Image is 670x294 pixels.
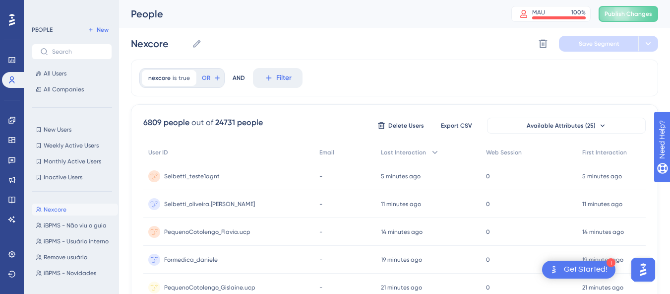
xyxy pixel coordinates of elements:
[44,70,66,77] span: All Users
[319,148,334,156] span: Email
[32,83,112,95] button: All Companies
[148,74,171,82] span: nexcore
[164,228,250,236] span: PequenoCotolengo_Flavia.ucp
[32,124,112,136] button: New Users
[44,269,96,277] span: iBPMS - Novidades
[44,85,84,93] span: All Companies
[131,7,487,21] div: People
[32,155,112,167] button: Monthly Active Users
[559,36,638,52] button: Save Segment
[276,72,292,84] span: Filter
[191,117,213,129] div: out of
[319,172,322,180] span: -
[143,117,189,129] div: 6809 people
[164,172,220,180] span: Selbetti_teste1agnt
[431,118,481,134] button: Export CSV
[542,261,615,279] div: Open Get Started! checklist, remaining modules: 1
[44,221,107,229] span: iBPMS - Não viu o guia
[582,201,622,208] time: 11 minutes ago
[215,117,263,129] div: 24731 people
[582,148,627,156] span: First Interaction
[527,122,596,130] span: Available Attributes (25)
[376,118,426,134] button: Delete Users
[32,267,118,279] button: iBPMS - Novidades
[233,68,245,88] div: AND
[32,204,118,216] button: Nexcore
[32,251,118,263] button: Remove usuário
[173,74,177,82] span: is
[381,148,426,156] span: Last Interaction
[253,68,303,88] button: Filter
[381,201,421,208] time: 11 minutes ago
[579,40,619,48] span: Save Segment
[582,256,623,263] time: 19 minutes ago
[44,253,87,261] span: Remove usuário
[44,237,109,245] span: iBPMS - Usuário interno
[486,284,490,292] span: 0
[599,6,658,22] button: Publish Changes
[319,228,322,236] span: -
[381,284,422,291] time: 21 minutes ago
[487,118,646,134] button: Available Attributes (25)
[32,171,112,183] button: Inactive Users
[571,8,586,16] div: 100 %
[32,140,112,151] button: Weekly Active Users
[179,74,190,82] span: true
[44,157,101,165] span: Monthly Active Users
[381,228,423,235] time: 14 minutes ago
[44,126,71,134] span: New Users
[319,200,322,208] span: -
[486,200,490,208] span: 0
[548,264,560,276] img: launcher-image-alternative-text
[486,172,490,180] span: 0
[164,200,255,208] span: Selbetti_oliveira.[PERSON_NAME]
[605,10,652,18] span: Publish Changes
[23,2,62,14] span: Need Help?
[84,24,112,36] button: New
[164,284,255,292] span: PequenoCotolengo_Gislaine.ucp
[381,256,422,263] time: 19 minutes ago
[582,284,623,291] time: 21 minutes ago
[582,173,622,180] time: 5 minutes ago
[32,26,53,34] div: PEOPLE
[319,256,322,264] span: -
[564,264,608,275] div: Get Started!
[148,148,168,156] span: User ID
[44,206,66,214] span: Nexcore
[319,284,322,292] span: -
[532,8,545,16] div: MAU
[44,173,82,181] span: Inactive Users
[628,255,658,285] iframe: UserGuiding AI Assistant Launcher
[607,258,615,267] div: 1
[486,228,490,236] span: 0
[200,70,222,86] button: OR
[202,74,210,82] span: OR
[582,228,624,235] time: 14 minutes ago
[486,256,490,264] span: 0
[32,220,118,231] button: iBPMS - Não viu o guia
[32,68,112,79] button: All Users
[164,256,218,264] span: Formedica_daniele
[97,26,109,34] span: New
[44,142,99,149] span: Weekly Active Users
[32,235,118,247] button: iBPMS - Usuário interno
[52,48,104,55] input: Search
[441,122,472,130] span: Export CSV
[486,148,522,156] span: Web Session
[388,122,424,130] span: Delete Users
[131,37,188,51] input: Segment Name
[381,173,421,180] time: 5 minutes ago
